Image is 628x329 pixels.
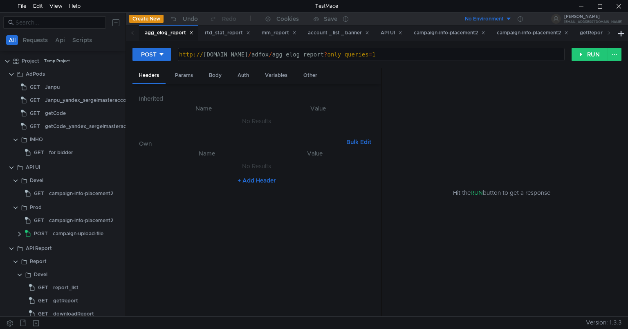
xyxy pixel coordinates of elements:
[49,146,73,159] div: for bidder
[324,16,337,22] div: Save
[38,295,48,307] span: GET
[234,176,279,185] button: + Add Header
[242,117,271,125] nz-embed-empty: No Results
[45,107,66,119] div: getCode
[343,137,375,147] button: Bulk Edit
[30,174,43,187] div: Devel
[26,161,40,174] div: API UI
[30,201,42,214] div: Prod
[164,13,204,25] button: Undo
[34,268,47,281] div: Devel
[414,29,485,37] div: campaign-info-placement2
[49,187,113,200] div: campaign-info-placement2
[564,20,622,23] div: [EMAIL_ADDRESS][DOMAIN_NAME]
[132,68,166,84] div: Headers
[222,14,236,24] div: Redo
[45,94,134,106] div: Janpu_yandex_sergeimasteraccount
[6,35,18,45] button: All
[202,68,228,83] div: Body
[30,94,40,106] span: GET
[297,68,324,83] div: Other
[53,228,103,240] div: campaign-upload-file
[204,13,242,25] button: Redo
[586,317,621,329] span: Version: 1.3.3
[34,187,44,200] span: GET
[152,149,262,158] th: Name
[580,29,612,37] div: getReport
[455,12,512,25] button: No Environment
[45,120,140,133] div: getCode_yandex_sergeimasteraccount
[34,228,48,240] span: POST
[129,15,164,23] button: Create New
[262,29,296,37] div: mm_report
[38,308,48,320] span: GET
[564,15,622,19] div: [PERSON_NAME]
[465,15,504,23] div: No Environment
[168,68,200,83] div: Params
[30,120,40,133] span: GET
[262,149,368,158] th: Value
[141,50,157,59] div: POST
[308,29,369,37] div: account _ list _ banner
[20,35,50,45] button: Requests
[16,18,101,27] input: Search...
[471,189,483,196] span: RUN
[53,35,67,45] button: Api
[262,104,375,113] th: Value
[70,35,94,45] button: Scripts
[572,48,608,61] button: RUN
[44,55,70,67] div: Temp Project
[30,81,40,93] span: GET
[30,133,43,146] div: IMHO
[231,68,256,83] div: Auth
[53,282,78,294] div: report_list
[53,295,78,307] div: getReport
[30,255,47,268] div: Report
[30,107,40,119] span: GET
[45,81,60,93] div: Janpu
[205,29,250,37] div: rtd_stat_report
[139,139,343,149] h6: Own
[34,146,44,159] span: GET
[22,55,39,67] div: Project
[258,68,294,83] div: Variables
[34,214,44,227] span: GET
[145,29,193,37] div: agg_elog_report
[276,14,299,24] div: Cookies
[26,68,45,80] div: AdPods
[38,282,48,294] span: GET
[132,48,171,61] button: POST
[381,29,402,37] div: API UI
[183,14,198,24] div: Undo
[146,104,262,113] th: Name
[497,29,568,37] div: campaign-info-placement2
[49,214,113,227] div: campaign-info-placement2
[242,162,271,170] nz-embed-empty: No Results
[453,188,550,197] span: Hit the button to get a response
[53,308,94,320] div: downloadReport
[26,242,52,255] div: API Report
[139,94,375,104] h6: Inherited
